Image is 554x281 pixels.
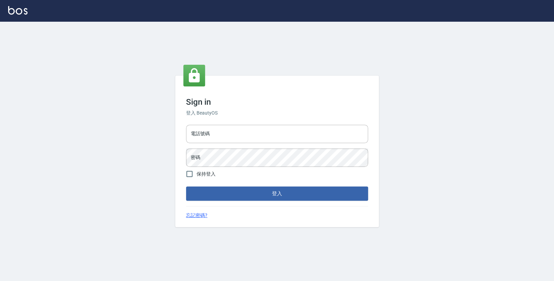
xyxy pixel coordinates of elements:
h6: 登入 BeautyOS [186,109,368,117]
a: 忘記密碼? [186,212,207,219]
h3: Sign in [186,97,368,107]
button: 登入 [186,186,368,201]
span: 保持登入 [197,170,216,178]
img: Logo [8,6,27,15]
